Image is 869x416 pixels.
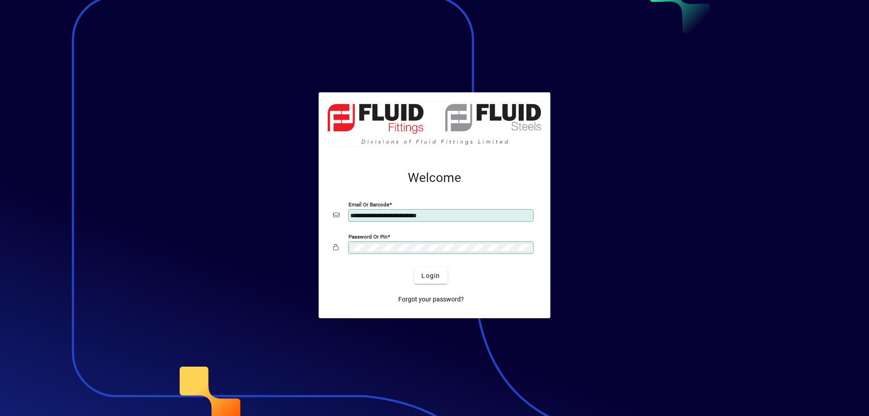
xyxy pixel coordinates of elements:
a: Forgot your password? [395,291,468,307]
span: Forgot your password? [398,295,464,304]
mat-label: Email or Barcode [349,201,389,208]
mat-label: Password or Pin [349,234,387,240]
h2: Welcome [333,170,536,186]
span: Login [421,271,440,281]
button: Login [414,268,447,284]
